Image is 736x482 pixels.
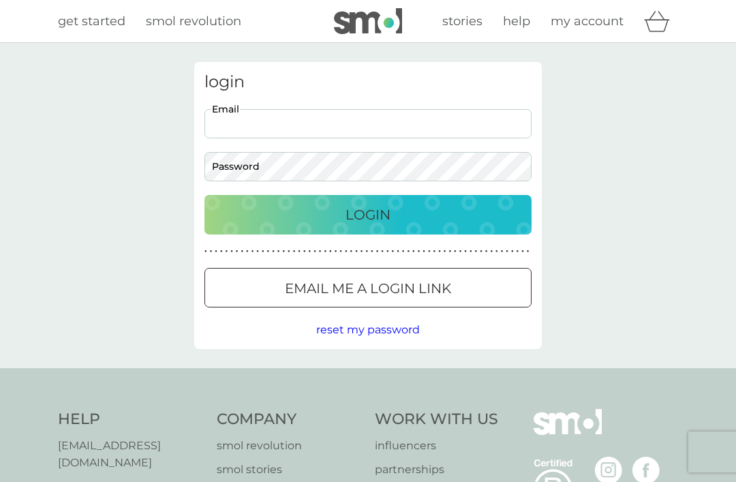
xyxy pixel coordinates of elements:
a: stories [442,12,482,31]
p: ● [236,248,239,255]
a: my account [551,12,624,31]
p: ● [339,248,342,255]
p: Email me a login link [285,277,451,299]
p: ● [361,248,363,255]
p: ● [324,248,326,255]
p: ● [527,248,530,255]
p: ● [412,248,415,255]
p: ● [376,248,379,255]
p: ● [256,248,259,255]
p: ● [495,248,498,255]
button: Email me a login link [204,268,532,307]
p: ● [277,248,280,255]
h4: Work With Us [375,409,498,430]
p: ● [517,248,519,255]
p: ● [485,248,488,255]
p: ● [506,248,508,255]
p: ● [365,248,368,255]
p: ● [475,248,478,255]
img: smol [534,409,602,455]
span: reset my password [316,323,420,336]
p: ● [521,248,524,255]
p: ● [407,248,410,255]
a: partnerships [375,461,498,479]
span: stories [442,14,482,29]
p: ● [267,248,270,255]
p: ● [402,248,405,255]
p: ● [444,248,446,255]
p: ● [355,248,358,255]
p: ● [319,248,322,255]
p: ● [220,248,223,255]
p: ● [470,248,472,255]
p: ● [501,248,504,255]
span: get started [58,14,125,29]
a: smol revolution [217,437,362,455]
p: ● [381,248,384,255]
a: help [503,12,530,31]
p: ● [303,248,306,255]
p: ● [251,248,254,255]
p: ● [309,248,311,255]
p: ● [335,248,337,255]
p: ● [210,248,213,255]
p: ● [215,248,217,255]
p: ● [288,248,290,255]
p: ● [438,248,441,255]
button: Login [204,195,532,235]
p: ● [345,248,348,255]
p: ● [282,248,285,255]
a: influencers [375,437,498,455]
p: Login [346,204,390,226]
p: ● [350,248,353,255]
p: ● [392,248,395,255]
p: ● [454,248,457,255]
p: ● [511,248,514,255]
p: ● [464,248,467,255]
p: ● [490,248,493,255]
p: ● [433,248,436,255]
span: my account [551,14,624,29]
p: ● [371,248,373,255]
p: ● [418,248,420,255]
h3: login [204,72,532,92]
p: ● [246,248,249,255]
p: ● [230,248,233,255]
a: smol stories [217,461,362,479]
img: smol [334,8,402,34]
div: basket [644,7,678,35]
a: [EMAIL_ADDRESS][DOMAIN_NAME] [58,437,203,472]
p: ● [386,248,389,255]
p: ● [313,248,316,255]
span: smol revolution [146,14,241,29]
p: ● [204,248,207,255]
p: ● [448,248,451,255]
p: ● [480,248,482,255]
p: ● [241,248,243,255]
p: ● [428,248,431,255]
p: ● [293,248,296,255]
a: smol revolution [146,12,241,31]
h4: Company [217,409,362,430]
h4: Help [58,409,203,430]
p: ● [298,248,301,255]
p: ● [397,248,399,255]
p: ● [272,248,275,255]
p: ● [329,248,332,255]
p: ● [262,248,264,255]
p: ● [226,248,228,255]
button: reset my password [316,321,420,339]
a: get started [58,12,125,31]
span: help [503,14,530,29]
p: ● [459,248,462,255]
p: ● [423,248,425,255]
